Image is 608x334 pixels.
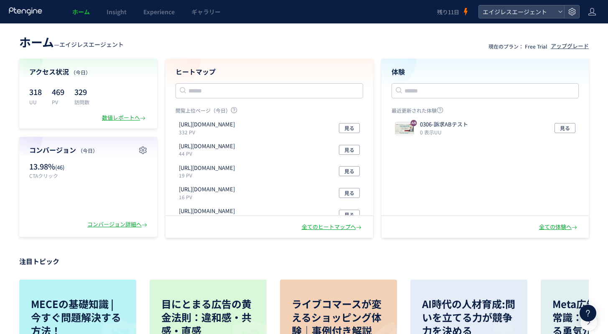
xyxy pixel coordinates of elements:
span: Experience [143,8,175,16]
div: アップグレード [551,42,589,50]
p: 現在のプラン： Free Trial [488,43,547,50]
span: （今日） [78,147,98,154]
p: 329 [74,85,89,98]
p: 注目トピック [19,254,589,268]
span: 見る [560,123,570,133]
button: 見る [555,123,575,133]
img: eeaa4b80dd92ca158c033eab58994e6d1760239160415.jpeg [395,123,414,135]
p: 訪問数 [74,98,89,105]
h4: コンバージョン [29,145,147,155]
span: Insight [107,8,127,16]
span: エイジレスエージェント [480,5,555,18]
span: 残り11日 [437,8,459,16]
p: CTAクリック [29,172,84,179]
div: — [19,33,124,50]
div: コンバージョン詳細へ [87,221,149,229]
p: PV [52,98,64,105]
p: UU [29,98,42,105]
span: ホーム [19,33,54,50]
span: エイジレスエージェント [59,40,124,49]
i: 0 表示UU [420,128,442,136]
p: 13.98% [29,161,84,172]
p: 469 [52,85,64,98]
span: ホーム [72,8,90,16]
h4: 体験 [392,67,579,77]
div: 数値レポートへ [102,114,147,122]
p: 0306-訴求ABテスト [420,121,468,128]
div: 全ての体験へ [539,223,579,231]
p: 318 [29,85,42,98]
span: (46) [55,163,64,171]
span: （今日） [71,69,91,76]
h4: アクセス状況 [29,67,147,77]
span: ギャラリー [191,8,221,16]
p: 最近更新された体験 [392,107,579,117]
